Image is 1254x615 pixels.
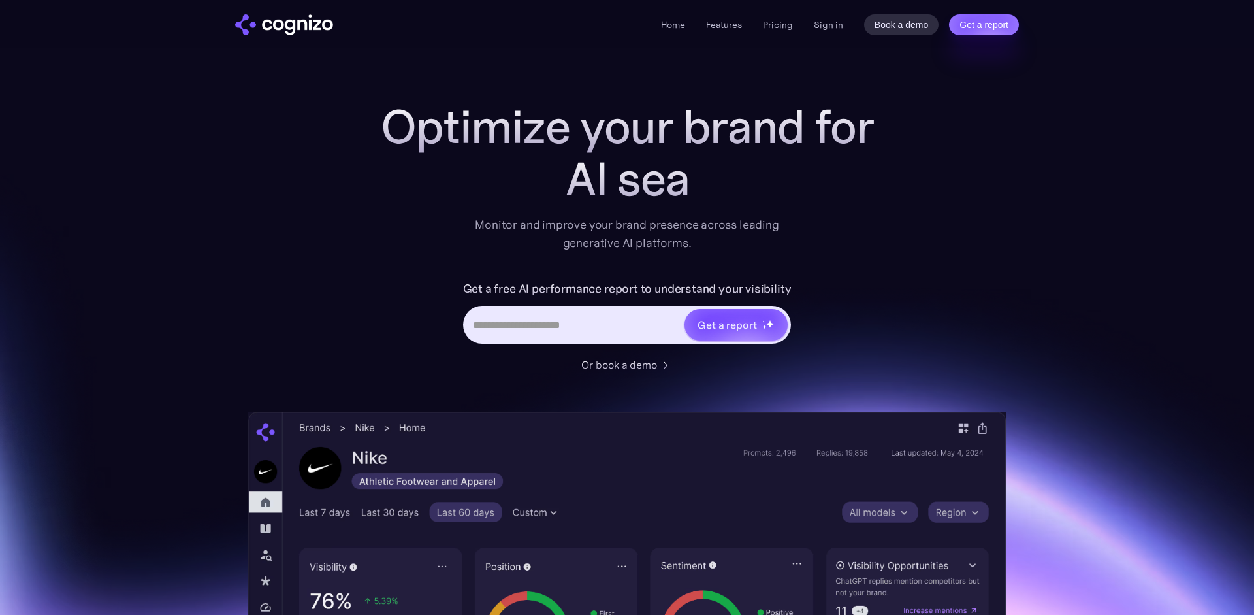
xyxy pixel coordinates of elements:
[765,320,774,328] img: star
[466,216,788,252] div: Monitor and improve your brand presence across leading generative AI platforms.
[864,14,939,35] a: Book a demo
[661,19,685,31] a: Home
[581,357,673,373] a: Or book a demo
[366,101,888,153] h1: Optimize your brand for
[762,325,767,329] img: star
[463,278,792,350] form: Hero URL Input Form
[762,320,764,322] img: star
[814,17,843,33] a: Sign in
[683,308,789,342] a: Get a reportstarstarstar
[366,153,888,205] div: AI sea
[698,317,756,333] div: Get a report
[235,14,333,35] a: home
[706,19,742,31] a: Features
[949,14,1019,35] a: Get a report
[235,14,333,35] img: cognizo logo
[463,278,792,299] label: Get a free AI performance report to understand your visibility
[763,19,793,31] a: Pricing
[581,357,657,373] div: Or book a demo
